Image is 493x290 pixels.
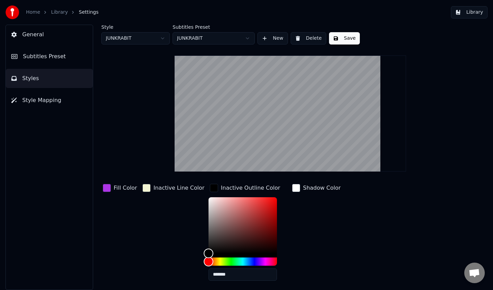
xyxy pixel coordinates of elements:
[51,9,68,16] a: Library
[291,32,326,45] button: Delete
[303,184,341,192] div: Shadow Color
[208,257,277,266] div: Hue
[26,9,40,16] a: Home
[329,32,360,45] button: Save
[208,197,277,253] div: Color
[22,96,61,104] span: Style Mapping
[451,6,488,18] button: Library
[173,25,255,29] label: Subtitles Preset
[23,52,66,61] span: Subtitles Preset
[208,182,281,193] button: Inactive Outline Color
[5,5,19,19] img: youka
[22,30,44,39] span: General
[257,32,288,45] button: New
[221,184,280,192] div: Inactive Outline Color
[141,182,206,193] button: Inactive Line Color
[114,184,137,192] div: Fill Color
[101,25,170,29] label: Style
[79,9,98,16] span: Settings
[22,74,39,83] span: Styles
[153,184,204,192] div: Inactive Line Color
[6,91,93,110] button: Style Mapping
[101,182,138,193] button: Fill Color
[6,25,93,44] button: General
[6,47,93,66] button: Subtitles Preset
[26,9,99,16] nav: breadcrumb
[6,69,93,88] button: Styles
[291,182,342,193] button: Shadow Color
[464,263,485,283] div: Open chat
